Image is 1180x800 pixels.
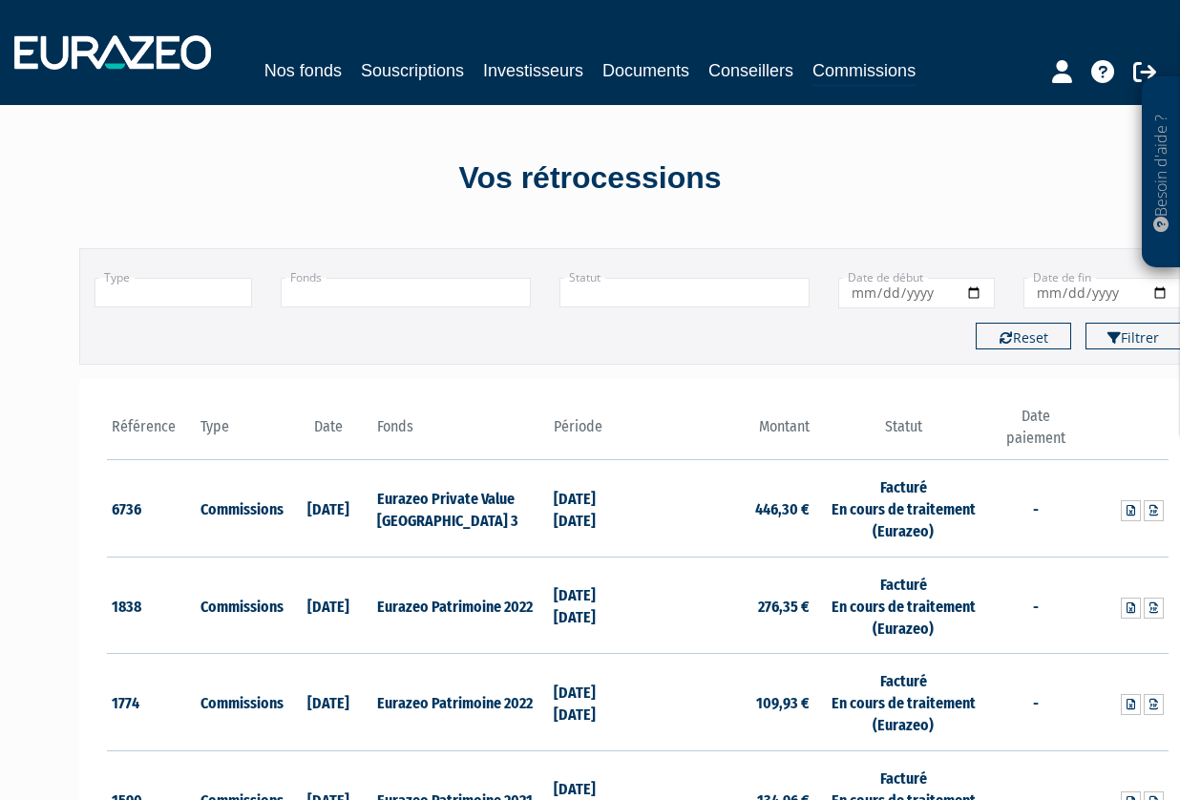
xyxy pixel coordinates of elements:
[284,654,372,751] td: [DATE]
[107,557,196,654] td: 1838
[284,557,372,654] td: [DATE]
[992,406,1081,460] th: Date paiement
[638,557,814,654] td: 276,35 €
[812,57,916,87] a: Commissions
[46,157,1134,200] div: Vos rétrocessions
[992,654,1081,751] td: -
[814,654,991,751] td: Facturé En cours de traitement (Eurazeo)
[549,654,638,751] td: [DATE] [DATE]
[992,557,1081,654] td: -
[814,406,991,460] th: Statut
[264,57,342,84] a: Nos fonds
[992,460,1081,558] td: -
[549,406,638,460] th: Période
[107,460,196,558] td: 6736
[372,460,549,558] td: Eurazeo Private Value [GEOGRAPHIC_DATA] 3
[284,406,372,460] th: Date
[196,460,284,558] td: Commissions
[638,460,814,558] td: 446,30 €
[196,557,284,654] td: Commissions
[372,557,549,654] td: Eurazeo Patrimoine 2022
[107,406,196,460] th: Référence
[107,654,196,751] td: 1774
[549,460,638,558] td: [DATE] [DATE]
[372,406,549,460] th: Fonds
[284,460,372,558] td: [DATE]
[361,57,464,84] a: Souscriptions
[14,35,211,70] img: 1732889491-logotype_eurazeo_blanc_rvb.png
[814,557,991,654] td: Facturé En cours de traitement (Eurazeo)
[372,654,549,751] td: Eurazeo Patrimoine 2022
[638,654,814,751] td: 109,93 €
[976,323,1071,349] button: Reset
[196,654,284,751] td: Commissions
[638,406,814,460] th: Montant
[483,57,583,84] a: Investisseurs
[1150,87,1172,259] p: Besoin d'aide ?
[814,460,991,558] td: Facturé En cours de traitement (Eurazeo)
[708,57,793,84] a: Conseillers
[549,557,638,654] td: [DATE] [DATE]
[196,406,284,460] th: Type
[602,57,689,84] a: Documents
